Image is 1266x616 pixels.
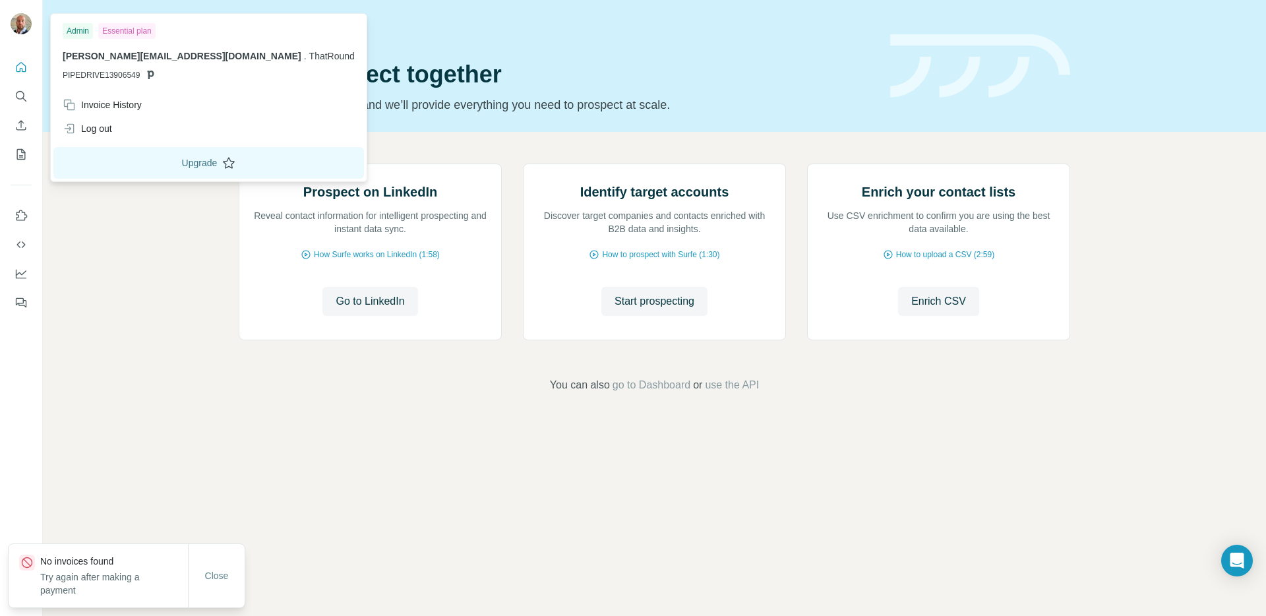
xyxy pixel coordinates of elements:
[613,377,690,393] button: go to Dashboard
[705,377,759,393] button: use the API
[821,209,1056,235] p: Use CSV enrichment to confirm you are using the best data available.
[239,24,874,38] div: Quick start
[898,287,979,316] button: Enrich CSV
[1221,545,1253,576] div: Open Intercom Messenger
[239,61,874,88] h1: Let’s prospect together
[580,183,729,201] h2: Identify target accounts
[602,249,719,261] span: How to prospect with Surfe (1:30)
[63,122,112,135] div: Log out
[63,69,140,81] span: PIPEDRIVE13906549
[911,293,966,309] span: Enrich CSV
[693,377,702,393] span: or
[63,51,301,61] span: [PERSON_NAME][EMAIL_ADDRESS][DOMAIN_NAME]
[896,249,994,261] span: How to upload a CSV (2:59)
[11,262,32,286] button: Dashboard
[63,98,142,111] div: Invoice History
[314,249,440,261] span: How Surfe works on LinkedIn (1:58)
[40,570,188,597] p: Try again after making a payment
[11,84,32,108] button: Search
[196,564,238,588] button: Close
[11,142,32,166] button: My lists
[11,13,32,34] img: Avatar
[239,96,874,114] p: Pick your starting point and we’ll provide everything you need to prospect at scale.
[309,51,355,61] span: ThatRound
[537,209,772,235] p: Discover target companies and contacts enriched with B2B data and insights.
[205,569,229,582] span: Close
[98,23,156,39] div: Essential plan
[53,147,364,179] button: Upgrade
[63,23,93,39] div: Admin
[550,377,610,393] span: You can also
[11,291,32,315] button: Feedback
[11,55,32,79] button: Quick start
[601,287,708,316] button: Start prospecting
[303,183,437,201] h2: Prospect on LinkedIn
[304,51,307,61] span: .
[253,209,488,235] p: Reveal contact information for intelligent prospecting and instant data sync.
[322,287,417,316] button: Go to LinkedIn
[11,233,32,257] button: Use Surfe API
[11,113,32,137] button: Enrich CSV
[40,555,188,568] p: No invoices found
[615,293,694,309] span: Start prospecting
[336,293,404,309] span: Go to LinkedIn
[862,183,1015,201] h2: Enrich your contact lists
[890,34,1070,98] img: banner
[11,204,32,228] button: Use Surfe on LinkedIn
